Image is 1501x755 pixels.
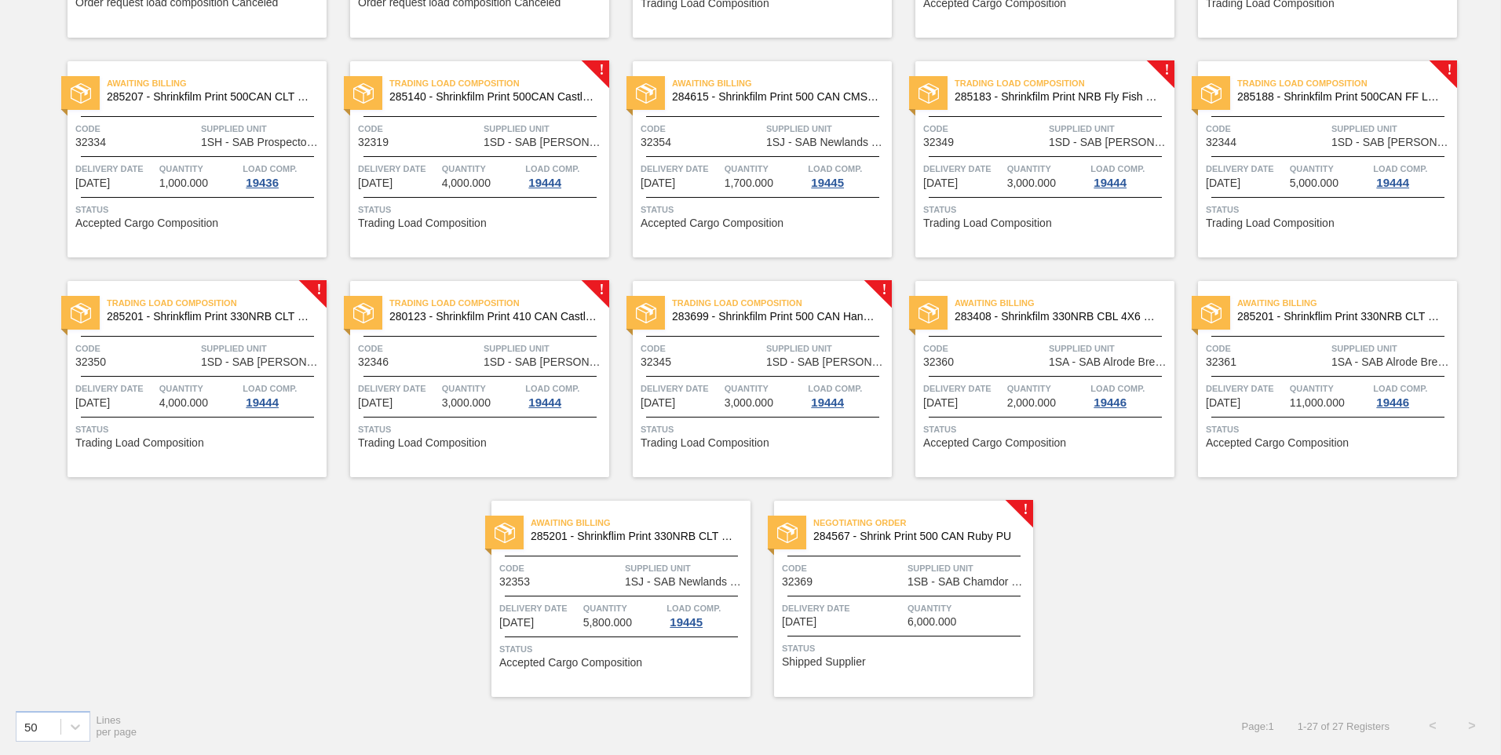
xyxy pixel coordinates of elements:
div: 19444 [808,396,847,409]
span: Load Comp. [525,161,579,177]
span: 1,700.000 [725,177,773,189]
div: 19444 [525,177,564,189]
span: 1SB - SAB Chamdor Brewery [908,576,1029,588]
span: 1SD - SAB Rosslyn Brewery [201,356,323,368]
a: Load Comp.19444 [243,381,323,409]
span: Code [1206,341,1328,356]
span: Quantity [1007,381,1087,396]
span: 10/04/2025 [641,177,675,189]
div: 19446 [1373,396,1412,409]
span: 10/07/2025 [499,617,534,629]
span: Trading Load Composition [641,437,769,449]
span: Trading Load Composition [1237,75,1457,91]
span: 10/10/2025 [782,616,816,628]
span: Supplied Unit [908,560,1029,576]
span: 285201 - Shrinkflim Print 330NRB CLT PU 25 [107,311,314,323]
div: 19444 [243,396,282,409]
span: 1,000.000 [159,177,208,189]
span: 32346 [358,356,389,368]
img: status [918,303,939,323]
span: 4,000.000 [159,397,208,409]
span: Quantity [442,381,522,396]
span: Code [923,121,1045,137]
span: 284567 - Shrink Print 500 CAN Ruby PU [813,531,1021,542]
span: 32369 [782,576,813,588]
span: 284615 - Shrinkfilm Print 500 CAN CMS PU [672,91,879,103]
span: 1SJ - SAB Newlands Brewery [766,137,888,148]
span: 1SD - SAB Rosslyn Brewery [484,356,605,368]
div: 19436 [243,177,282,189]
span: Load Comp. [1373,161,1427,177]
span: 32319 [358,137,389,148]
img: status [636,303,656,323]
a: !statusNegotiating Order284567 - Shrink Print 500 CAN Ruby PUCode32369Supplied Unit1SB - SAB Cham... [750,501,1033,697]
img: status [71,303,91,323]
span: Supplied Unit [625,560,747,576]
span: Code [923,341,1045,356]
span: Status [358,202,605,217]
span: Delivery Date [641,381,721,396]
span: Delivery Date [75,381,155,396]
span: 5,800.000 [583,617,632,629]
span: 285207 - Shrinkfilm Print 500CAN CLT PU 25 [107,91,314,103]
span: 32345 [641,356,671,368]
span: Quantity [1290,161,1370,177]
span: Trading Load Composition [358,217,487,229]
span: Awaiting Billing [531,515,750,531]
img: status [918,83,939,104]
span: 283408 - Shrinkfilm 330NRB CBL 4X6 Booster 2 [955,311,1162,323]
span: Page : 1 [1242,720,1274,732]
a: !statusTrading Load Composition280123 - Shrinkfilm Print 410 CAN Castle Lager DBCode32346Supplied... [327,281,609,477]
span: Load Comp. [243,381,297,396]
a: Load Comp.19445 [808,161,888,189]
span: Supplied Unit [766,121,888,137]
div: 50 [24,720,38,733]
span: Code [75,341,197,356]
span: 1SD - SAB Rosslyn Brewery [484,137,605,148]
span: Code [1206,121,1328,137]
span: 32360 [923,356,954,368]
span: 10/05/2025 [641,397,675,409]
span: 1 - 27 of 27 Registers [1298,720,1390,732]
span: 10/05/2025 [75,397,110,409]
span: Trading Load Composition [107,295,327,311]
div: 19445 [808,177,847,189]
span: Delivery Date [923,381,1003,396]
a: !statusTrading Load Composition283699 - Shrinkfilm Print 500 CAN Hansa Reborn2Code32345Supplied U... [609,281,892,477]
span: Supplied Unit [1331,121,1453,137]
span: Code [641,121,762,137]
a: Load Comp.19445 [667,600,747,629]
span: Awaiting Billing [672,75,892,91]
span: Delivery Date [1206,381,1286,396]
span: 32344 [1206,137,1236,148]
div: 19444 [1373,177,1412,189]
span: 283699 - Shrinkfilm Print 500 CAN Hansa Reborn2 [672,311,879,323]
span: 10/04/2025 [358,177,393,189]
span: 6,000.000 [908,616,956,628]
span: Quantity [159,381,239,396]
span: Code [358,121,480,137]
span: Trading Load Composition [389,295,609,311]
span: 1SA - SAB Alrode Brewery [1049,356,1170,368]
a: !statusTrading Load Composition285183 - Shrinkfilm Print NRB Fly Fish Lemon PUCode32349Supplied U... [892,61,1174,257]
span: Supplied Unit [484,121,605,137]
span: Trading Load Composition [923,217,1052,229]
span: Status [1206,421,1453,437]
span: Status [641,202,888,217]
a: Load Comp.19446 [1373,381,1453,409]
a: !statusTrading Load Composition285140 - Shrinkfilm Print 500CAN Castle Lager ChaCode32319Supplied... [327,61,609,257]
span: Supplied Unit [1049,341,1170,356]
span: Delivery Date [1206,161,1286,177]
span: 285188 - Shrinkfilm Print 500CAN FF Lemon PU [1237,91,1444,103]
span: 1SD - SAB Rosslyn Brewery [1331,137,1453,148]
span: Supplied Unit [484,341,605,356]
span: Supplied Unit [1331,341,1453,356]
a: !statusTrading Load Composition285188 - Shrinkfilm Print 500CAN FF Lemon PUCode32344Supplied Unit... [1174,61,1457,257]
a: Load Comp.19446 [1090,381,1170,409]
a: Load Comp.19444 [525,161,605,189]
span: Code [782,560,904,576]
span: 32354 [641,137,671,148]
span: Status [499,641,747,657]
div: 19444 [525,396,564,409]
span: Delivery Date [782,600,904,616]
